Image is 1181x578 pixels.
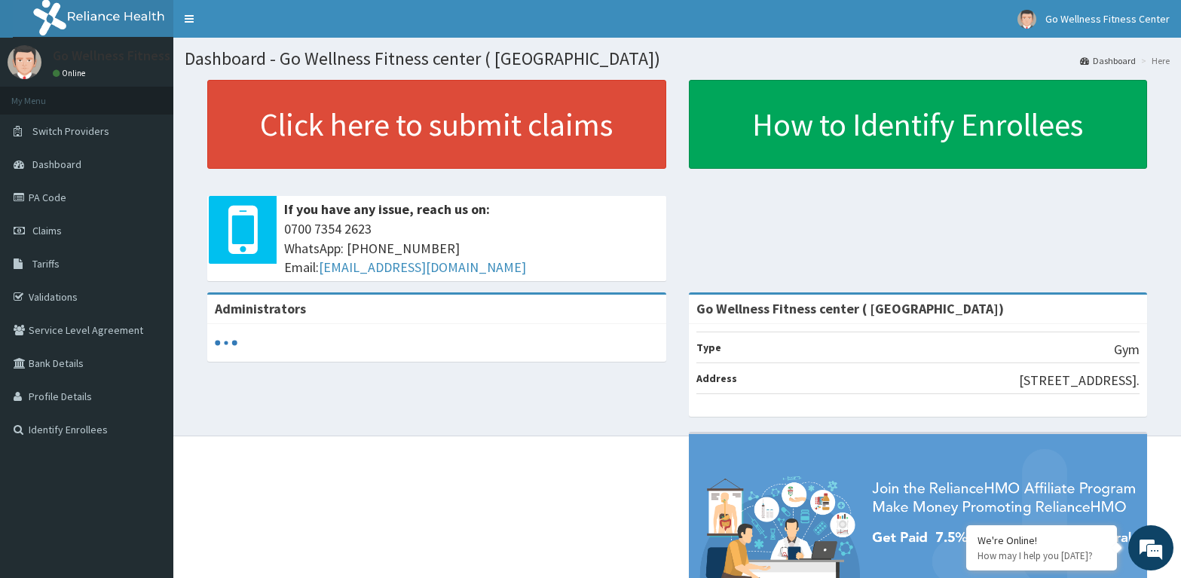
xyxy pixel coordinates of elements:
[319,258,526,276] a: [EMAIL_ADDRESS][DOMAIN_NAME]
[8,45,41,79] img: User Image
[32,124,109,138] span: Switch Providers
[185,49,1170,69] h1: Dashboard - Go Wellness Fitness center ( [GEOGRAPHIC_DATA])
[284,200,490,218] b: If you have any issue, reach us on:
[215,332,237,354] svg: audio-loading
[978,549,1106,562] p: How may I help you today?
[696,300,1004,317] strong: Go Wellness Fitness center ( [GEOGRAPHIC_DATA])
[207,80,666,169] a: Click here to submit claims
[53,49,214,63] p: Go Wellness Fitness Center
[1137,54,1170,67] li: Here
[53,68,89,78] a: Online
[32,257,60,271] span: Tariffs
[1114,340,1140,359] p: Gym
[978,534,1106,547] div: We're Online!
[1017,10,1036,29] img: User Image
[696,372,737,385] b: Address
[215,300,306,317] b: Administrators
[1045,12,1170,26] span: Go Wellness Fitness Center
[32,157,81,171] span: Dashboard
[32,224,62,237] span: Claims
[1019,371,1140,390] p: [STREET_ADDRESS].
[1080,54,1136,67] a: Dashboard
[696,341,721,354] b: Type
[689,80,1148,169] a: How to Identify Enrollees
[284,219,659,277] span: 0700 7354 2623 WhatsApp: [PHONE_NUMBER] Email:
